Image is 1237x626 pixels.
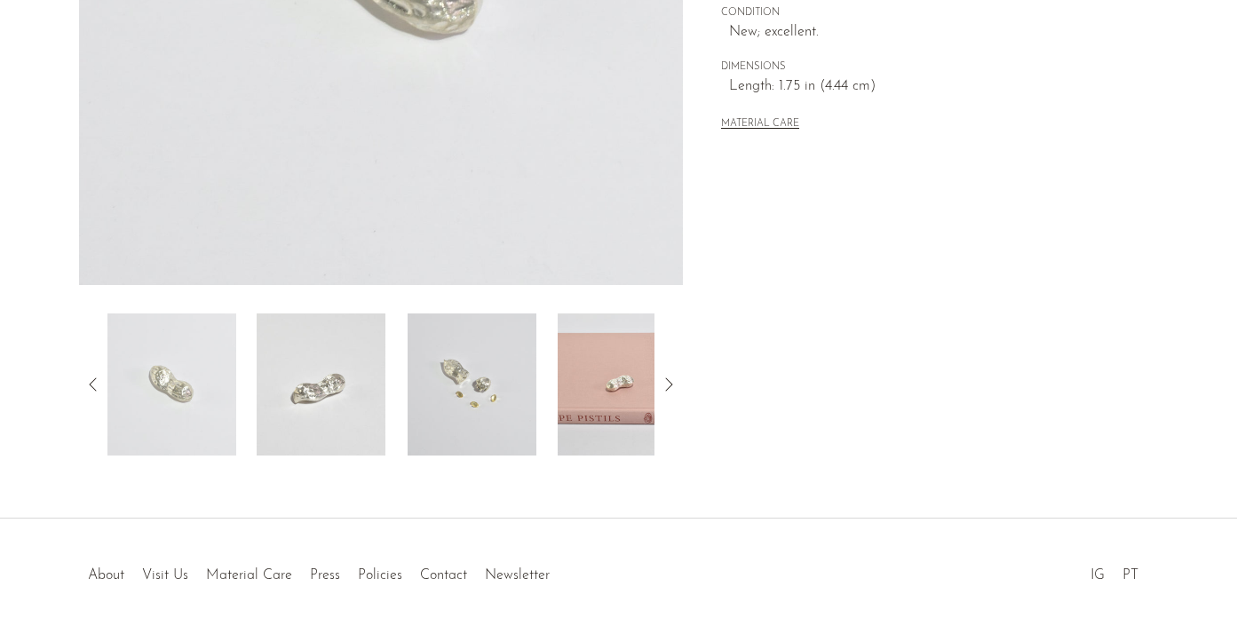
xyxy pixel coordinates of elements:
[420,568,467,582] a: Contact
[79,554,559,588] ul: Quick links
[558,313,686,456] img: Sterling Peanut Pill Box
[721,5,1121,21] span: CONDITION
[1082,554,1147,588] ul: Social Medias
[107,313,236,456] img: Sterling Peanut Pill Box
[729,75,1121,99] span: Length: 1.75 in (4.44 cm)
[721,118,799,131] button: MATERIAL CARE
[310,568,340,582] a: Press
[721,59,1121,75] span: DIMENSIONS
[408,313,536,456] img: Sterling Peanut Pill Box
[88,568,124,582] a: About
[1090,568,1105,582] a: IG
[358,568,402,582] a: Policies
[1122,568,1138,582] a: PT
[257,313,385,456] img: Sterling Peanut Pill Box
[206,568,292,582] a: Material Care
[142,568,188,582] a: Visit Us
[729,21,1121,44] span: New; excellent.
